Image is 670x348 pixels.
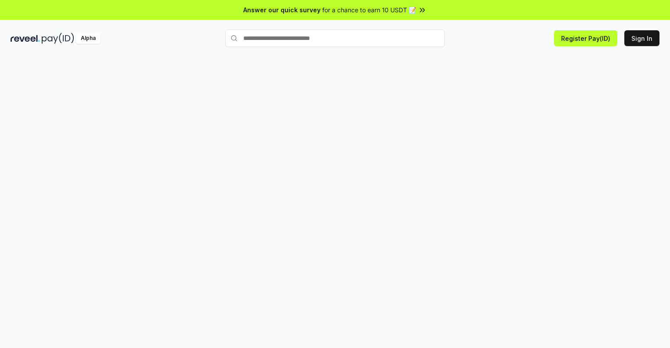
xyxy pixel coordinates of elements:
[11,33,40,44] img: reveel_dark
[243,5,321,14] span: Answer our quick survey
[554,30,617,46] button: Register Pay(ID)
[624,30,659,46] button: Sign In
[42,33,74,44] img: pay_id
[322,5,416,14] span: for a chance to earn 10 USDT 📝
[76,33,101,44] div: Alpha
